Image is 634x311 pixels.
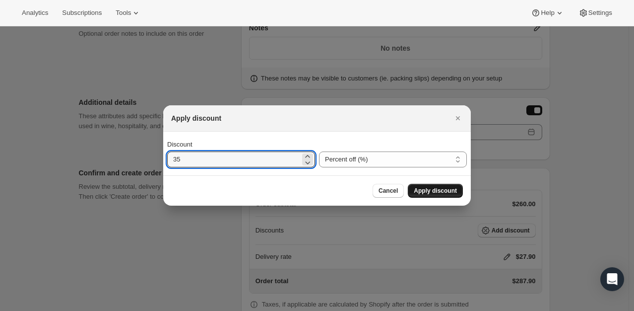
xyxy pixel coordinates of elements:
button: Apply discount [408,184,463,198]
span: Apply discount [414,187,457,195]
h2: Apply discount [171,113,221,123]
button: Settings [572,6,618,20]
button: Help [525,6,570,20]
button: Cancel [373,184,404,198]
span: Cancel [379,187,398,195]
span: Help [541,9,554,17]
button: Subscriptions [56,6,108,20]
button: Analytics [16,6,54,20]
span: Settings [588,9,612,17]
span: Analytics [22,9,48,17]
span: Discount [167,141,192,148]
span: Subscriptions [62,9,102,17]
span: Tools [116,9,131,17]
div: Open Intercom Messenger [600,267,624,291]
button: Close [451,111,465,125]
button: Tools [110,6,147,20]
